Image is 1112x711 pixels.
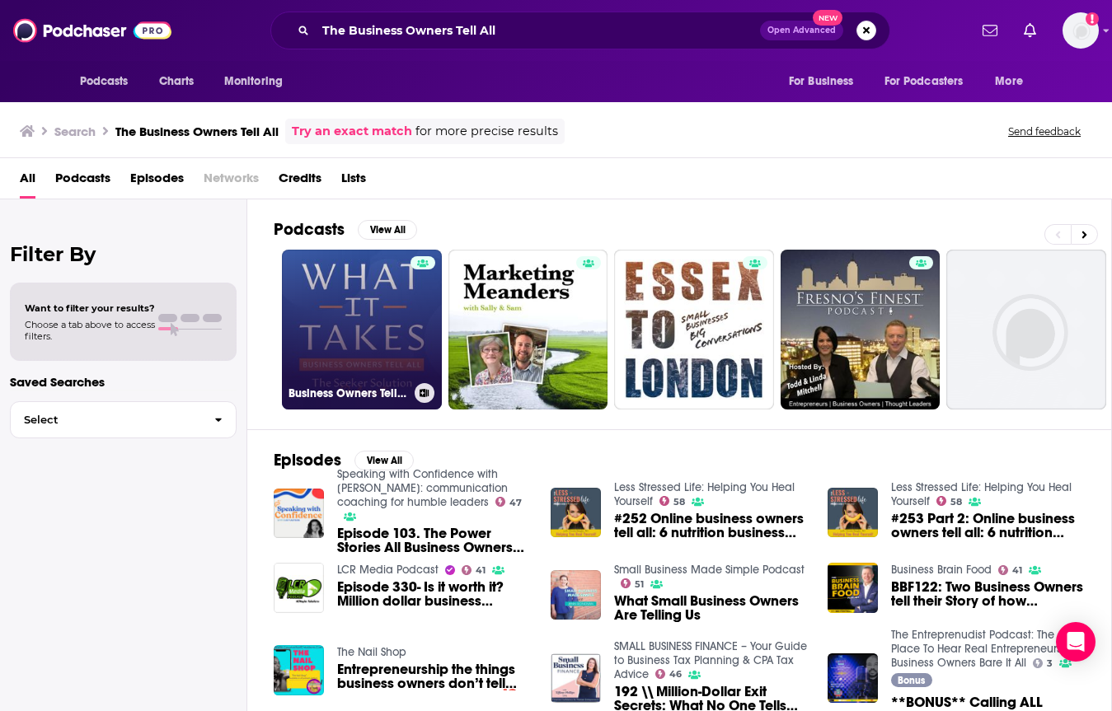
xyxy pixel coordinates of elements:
svg: Add a profile image [1086,12,1099,26]
span: Choose a tab above to access filters. [25,319,155,342]
a: Podcasts [55,165,110,199]
span: More [995,70,1023,93]
button: open menu [874,66,988,97]
a: 47 [495,497,523,507]
a: 58 [659,496,686,506]
a: Business Brain Food [891,563,992,577]
button: View All [358,220,417,240]
img: Episode 103. The Power Stories All Business Owners (and Leaders) Need To Tell, with Valerie Khoo [274,489,324,539]
a: Show notifications dropdown [976,16,1004,44]
a: All [20,165,35,199]
span: Networks [204,165,259,199]
a: Speaking with Confidence with Cat Matson: communication coaching for humble leaders [337,467,508,509]
button: View All [354,451,414,470]
img: User Profile [1063,12,1099,49]
h2: Episodes [274,450,341,470]
a: 41 [998,565,1023,575]
img: **BONUS** Calling ALL Business Owners and Entrepreneurs [828,653,878,704]
a: 3 [1033,658,1053,668]
button: Select [10,401,237,438]
a: Less Stressed Life: Helping You Heal Yourself [891,480,1072,508]
span: 46 [669,671,682,678]
span: for more precise results [415,122,558,141]
img: Entrepreneurship the things business owners don’t tell you: It’s all for the money⁉️ [274,645,324,695]
a: Credits [279,165,321,199]
img: What Small Business Owners Are Telling Us [551,570,601,620]
a: SMALL BUSINESS FINANCE – Your Guide to Business Tax Planning & CPA Tax Advice [614,639,807,681]
span: Open Advanced [767,26,836,35]
a: What Small Business Owners Are Telling Us [614,594,808,622]
a: Try an exact match [292,122,412,141]
a: #252 Online business owners tell all: 6 nutrition business owners share behind the scenes of what... [614,512,808,540]
a: LCR Media Podcast [337,563,439,577]
input: Search podcasts, credits, & more... [316,17,760,44]
a: 41 [462,565,486,575]
a: 58 [936,496,963,506]
button: open menu [213,66,304,97]
a: Charts [148,66,204,97]
button: Open AdvancedNew [760,21,843,40]
a: 46 [655,669,683,679]
img: Episode 330- Is it worth it? Million dollar business owners tell all! [274,563,324,613]
img: 192 \\ Million-Dollar Exit Secrets: What No One Tells Small Business Owners with Eric Malka [551,653,601,704]
h2: Filter By [10,242,237,266]
span: 51 [635,581,644,588]
span: 41 [1012,567,1022,574]
span: BBF122: Two Business Owners tell their Story of how Coaching Helped them with their Business [891,580,1085,608]
h2: Podcasts [274,219,345,240]
a: Entrepreneurship the things business owners don’t tell you: It’s all for the money⁉️ [337,662,531,690]
a: The Entreprenudist Podcast: The Place To Hear Real Entrepreneurs & Business Owners Bare It All [891,628,1072,670]
span: For Business [789,70,854,93]
a: 51 [621,578,645,588]
span: Bonus [898,676,925,685]
h3: The Business Owners Tell All [115,124,279,139]
span: 58 [950,498,962,506]
button: Send feedback [1003,124,1086,138]
img: #252 Online business owners tell all: 6 nutrition business owners share behind the scenes of what... [551,488,601,538]
div: Search podcasts, credits, & more... [270,12,890,49]
img: BBF122: Two Business Owners tell their Story of how Coaching Helped them with their Business [828,563,878,613]
span: 3 [1047,660,1053,667]
span: Logged in as tessvanden [1063,12,1099,49]
button: open menu [68,66,150,97]
button: Show profile menu [1063,12,1099,49]
a: Show notifications dropdown [1017,16,1043,44]
a: Episode 103. The Power Stories All Business Owners (and Leaders) Need To Tell, with Valerie Khoo [337,526,531,554]
p: Saved Searches [10,374,237,390]
a: #253 Part 2: Online business owners tell all: 6 nutrition business owners share behind the scenes... [891,512,1085,540]
span: For Podcasters [884,70,964,93]
h3: Search [54,124,96,139]
img: Podchaser - Follow, Share and Rate Podcasts [13,15,171,46]
button: open menu [983,66,1044,97]
span: 47 [509,499,522,507]
a: PodcastsView All [274,219,417,240]
span: 58 [673,498,685,506]
a: Small Business Made Simple Podcast [614,563,805,577]
a: Episode 330- Is it worth it? Million dollar business owners tell all! [337,580,531,608]
span: 41 [476,567,486,574]
span: Podcasts [80,70,129,93]
a: Lists [341,165,366,199]
span: Monitoring [224,70,283,93]
img: #253 Part 2: Online business owners tell all: 6 nutrition business owners share behind the scenes... [828,488,878,538]
span: Select [11,414,201,425]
